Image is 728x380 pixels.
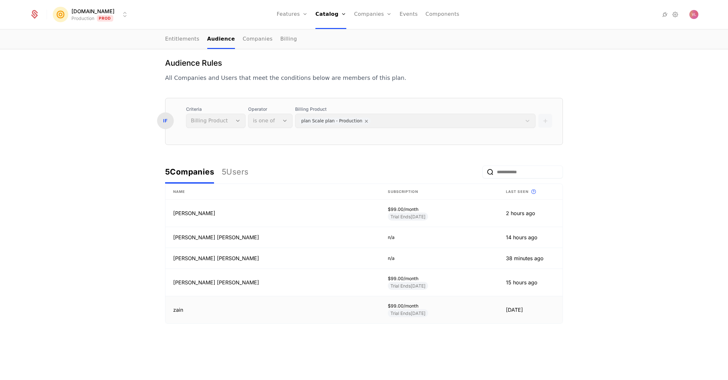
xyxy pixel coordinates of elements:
a: Billing [280,30,297,49]
div: 5 Companies [165,167,214,177]
div: n/a [388,255,490,261]
span: [DOMAIN_NAME] [71,7,115,15]
span: Billing Product [295,106,536,112]
button: Select environment [55,7,129,22]
div: $99.00/month [388,303,490,309]
td: [PERSON_NAME] [PERSON_NAME] [165,227,380,248]
button: Open user button [689,10,698,19]
div: n/a [388,234,490,241]
a: Settings [671,11,679,18]
td: 38 minutes ago [498,248,563,269]
div: $99.00/month [388,275,490,282]
span: Trial Ends [DATE] [388,282,428,290]
div: Production [71,15,94,22]
th: Name [165,184,380,200]
div: $99.00/month [388,206,490,213]
nav: Main [165,30,563,49]
span: Prod [97,15,113,22]
span: Trial Ends [DATE] [388,309,428,317]
span: Operator [248,106,293,112]
h1: Audience Rules [165,58,406,68]
ul: Choose Sub Page [165,30,297,49]
img: Mention.click [53,7,68,22]
span: Last seen [506,189,528,195]
a: Audience [207,30,235,49]
td: [DATE] [498,296,563,323]
p: All Companies and Users that meet the conditions below are members of this plan. [165,73,406,82]
td: 2 hours ago [498,200,563,227]
td: [PERSON_NAME] [PERSON_NAME] [165,269,380,296]
td: [PERSON_NAME] [PERSON_NAME] [165,248,380,269]
td: zain [165,296,380,323]
div: IF [157,112,174,129]
a: Entitlements [165,30,200,49]
td: 15 hours ago [498,269,563,296]
img: Vlad Len [689,10,698,19]
th: Subscription [380,184,498,200]
td: 14 hours ago [498,227,563,248]
span: Criteria [186,106,246,112]
a: Integrations [661,11,669,18]
span: Trial Ends [DATE] [388,213,428,221]
div: 5 Users [222,167,248,177]
div: ariaLabel [165,160,248,184]
td: [PERSON_NAME] [165,200,380,227]
a: Companies [243,30,273,49]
